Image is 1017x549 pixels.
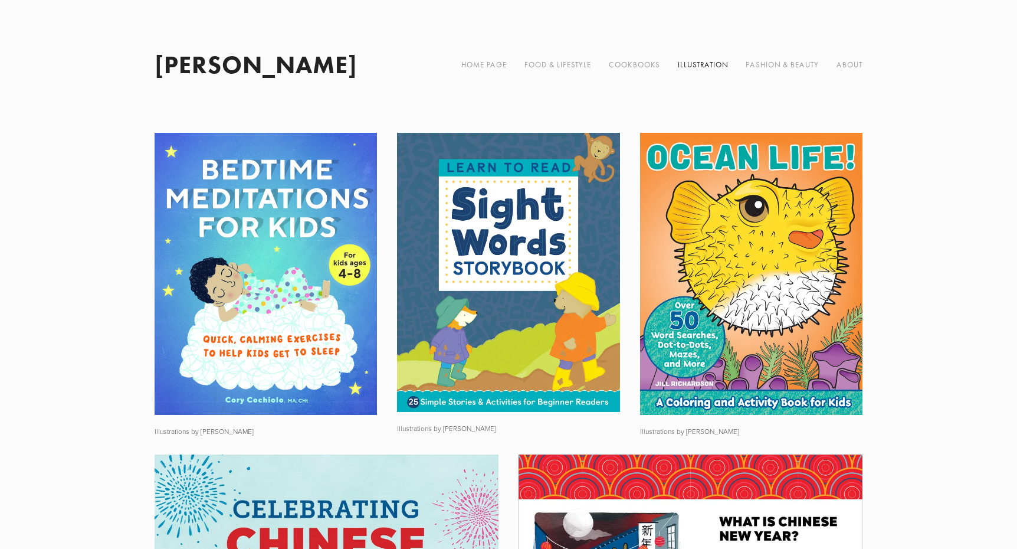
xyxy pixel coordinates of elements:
a: Cookbooks [609,50,660,80]
a: Home Page [461,50,507,80]
p: Illustrations by [PERSON_NAME] [640,426,862,437]
a: About [836,50,862,80]
p: Illustrations by [PERSON_NAME] [397,423,619,434]
img: Illustrations by Katie Turner [155,133,377,414]
img: Illustrations by Kate Francis [640,133,862,414]
a: Fashion & Beauty [746,50,819,80]
a: [PERSON_NAME] [155,50,357,80]
img: Illustrations by Claire Keay [397,133,619,411]
a: Food & Lifestyle [524,50,591,80]
p: Illustrations by [PERSON_NAME] [155,426,377,437]
a: Illustration [678,50,728,80]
